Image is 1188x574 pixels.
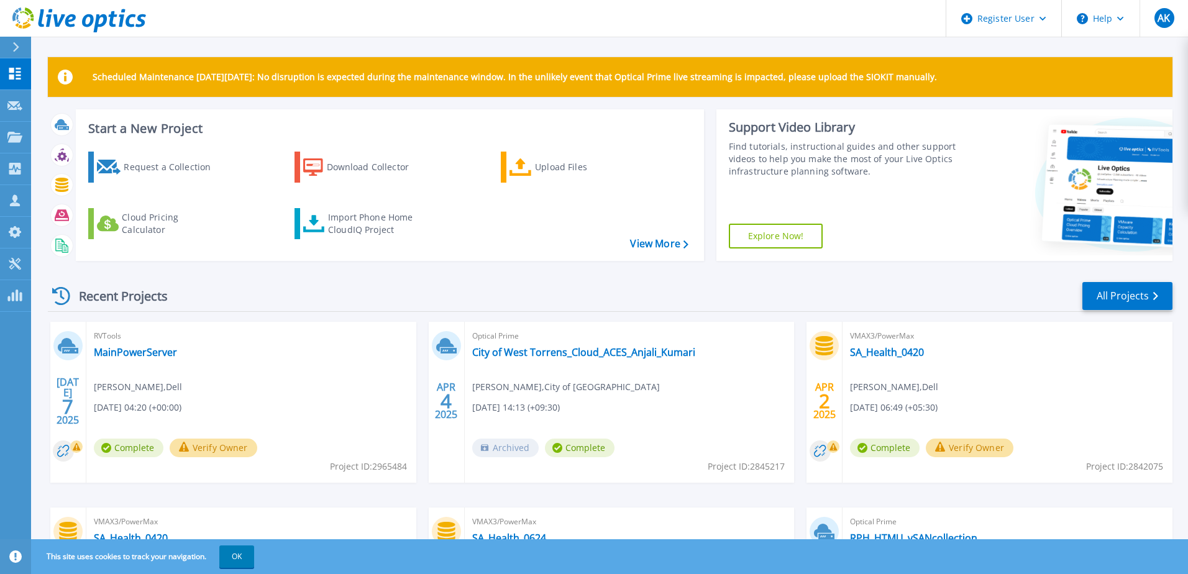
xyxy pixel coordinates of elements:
a: Request a Collection [88,152,227,183]
a: Upload Files [501,152,639,183]
span: Complete [545,439,615,457]
button: OK [219,545,254,568]
a: MainPowerServer [94,346,177,358]
div: Support Video Library [729,119,961,135]
a: Cloud Pricing Calculator [88,208,227,239]
span: [DATE] 14:13 (+09:30) [472,401,560,414]
a: SA_Health_0624 [472,532,546,544]
span: [PERSON_NAME] , Dell [94,380,182,394]
span: 4 [441,396,452,406]
a: Download Collector [295,152,433,183]
span: Archived [472,439,539,457]
a: View More [630,238,688,250]
span: VMAX3/PowerMax [472,515,787,529]
span: Project ID: 2845217 [708,460,785,473]
span: [DATE] 06:49 (+05:30) [850,401,938,414]
span: VMAX3/PowerMax [850,329,1165,343]
span: 2 [819,396,830,406]
a: City of West Torrens_Cloud_ACES_Anjali_Kumari [472,346,695,358]
div: Request a Collection [124,155,223,180]
div: Cloud Pricing Calculator [122,211,221,236]
span: [DATE] 04:20 (+00:00) [94,401,181,414]
span: Project ID: 2965484 [330,460,407,473]
div: [DATE] 2025 [56,378,80,424]
div: Download Collector [327,155,426,180]
span: [PERSON_NAME] , City of [GEOGRAPHIC_DATA] [472,380,660,394]
span: Optical Prime [472,329,787,343]
div: Find tutorials, instructional guides and other support videos to help you make the most of your L... [729,140,961,178]
span: This site uses cookies to track your navigation. [34,545,254,568]
span: Complete [850,439,920,457]
a: All Projects [1082,282,1172,310]
span: Optical Prime [850,515,1165,529]
span: [PERSON_NAME] , Dell [850,380,938,394]
span: RVTools [94,329,409,343]
span: 7 [62,401,73,412]
h3: Start a New Project [88,122,688,135]
div: Recent Projects [48,281,185,311]
span: AK [1158,13,1170,23]
p: Scheduled Maintenance [DATE][DATE]: No disruption is expected during the maintenance window. In t... [93,72,937,82]
span: Complete [94,439,163,457]
span: Project ID: 2842075 [1086,460,1163,473]
button: Verify Owner [170,439,257,457]
a: SA_Health_0420 [94,532,168,544]
span: VMAX3/PowerMax [94,515,409,529]
a: RPH_HTMU_vSANcollection [850,532,977,544]
a: Explore Now! [729,224,823,248]
div: Import Phone Home CloudIQ Project [328,211,425,236]
a: SA_Health_0420 [850,346,924,358]
button: Verify Owner [926,439,1013,457]
div: APR 2025 [813,378,836,424]
div: APR 2025 [434,378,458,424]
div: Upload Files [535,155,634,180]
